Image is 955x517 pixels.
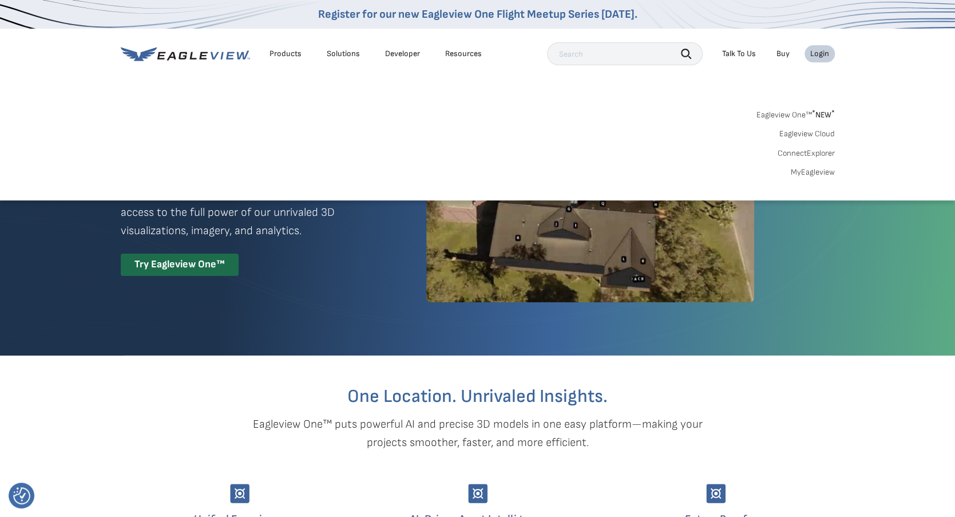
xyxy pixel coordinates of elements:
div: Products [270,49,302,59]
button: Consent Preferences [13,487,30,504]
div: Talk To Us [722,49,756,59]
a: Eagleview Cloud [779,129,835,139]
img: Group-9744.svg [230,484,249,503]
img: Group-9744.svg [468,484,488,503]
a: ConnectExplorer [778,148,835,159]
h2: One Location. Unrivaled Insights. [129,388,826,406]
a: Eagleview One™*NEW* [756,106,835,120]
a: Register for our new Eagleview One Flight Meetup Series [DATE]. [318,7,637,21]
a: Developer [385,49,420,59]
span: NEW [812,110,835,120]
img: Group-9744.svg [706,484,726,503]
img: Revisit consent button [13,487,30,504]
p: Eagleview One™ puts powerful AI and precise 3D models in one easy platform—making your projects s... [233,415,723,452]
a: Buy [776,49,790,59]
div: Try Eagleview One™ [121,254,239,276]
a: MyEagleview [791,167,835,177]
div: Login [810,49,829,59]
div: Solutions [327,49,360,59]
input: Search [547,42,703,65]
p: A premium digital experience that provides seamless access to the full power of our unrivaled 3D ... [121,185,385,240]
div: Resources [445,49,482,59]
